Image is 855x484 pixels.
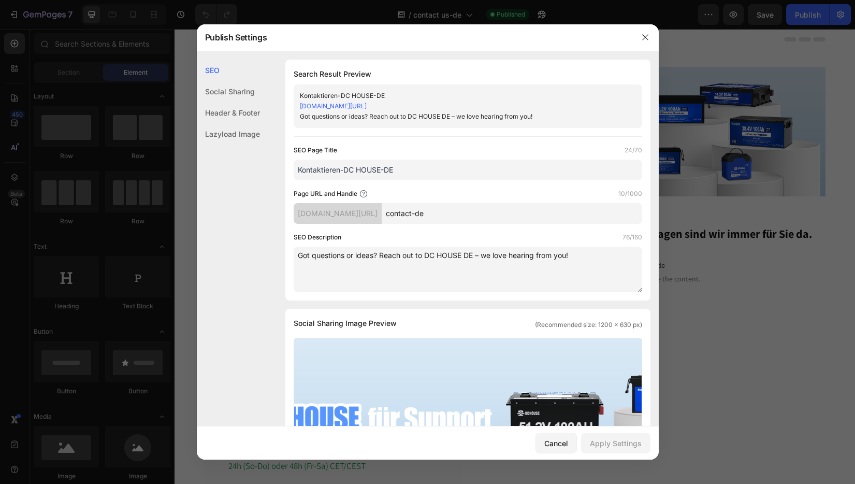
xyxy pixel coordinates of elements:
label: Page URL and Handle [294,189,357,199]
div: Header & Footer [197,102,260,123]
span: Custom code [302,230,637,243]
label: 24/70 [625,145,642,155]
a: [DOMAIN_NAME][URL] [300,102,367,110]
div: Got questions or ideas? Reach out to DC HOUSE DE – we love hearing from you! [300,111,619,122]
input: Title [294,160,642,180]
div: Social Sharing [197,81,260,102]
label: 76/160 [622,232,642,243]
span: Publish the page to see the content. [302,245,637,255]
button: Apply Settings [581,433,650,453]
label: SEO Page Title [294,145,337,155]
div: [DOMAIN_NAME][URL] [294,203,382,224]
strong: · [46,419,49,430]
span: Schreiben Sie uns eine E-Mail — bei Fragen sind wir immer für Sie da. [298,197,637,212]
label: SEO Description [294,232,341,243]
div: Cancel [544,438,568,449]
span: [EMAIL_ADDRESS][DOMAIN_NAME] [46,406,208,417]
label: 10/1000 [618,189,642,199]
input: Handle [382,203,642,224]
span: Social Sharing Image Preview [294,317,397,330]
button: Cancel [535,433,577,453]
strong: Wir sind immer für Sie da. [46,228,174,243]
div: Publish Settings [197,24,632,51]
h1: Search Result Preview [294,68,642,80]
strong: Kundensupport [46,379,125,393]
img: gempages_508409561758041194-7bd98838-6719-4c0b-a924-5b0cc5166033.png [30,38,651,167]
div: Kontaktieren-DC HOUSE-DE [300,91,619,101]
div: SEO [197,60,260,81]
strong: 📩Email: [46,406,82,417]
div: Lazyload Image [197,123,260,145]
div: Apply Settings [590,438,642,449]
span: ⭐Wir verstehen den Wert eines engagierten Kundenservices und verpflichten uns, jeden Kunden von D... [46,255,274,355]
span: (Recommended size: 1200 x 630 px) [535,320,642,330]
span: 24h (So-Do) oder 48h (Fr-Sa) CET/CEST [54,431,191,443]
span: Sie erhalten eine Antwort innerhalb von [46,419,191,430]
